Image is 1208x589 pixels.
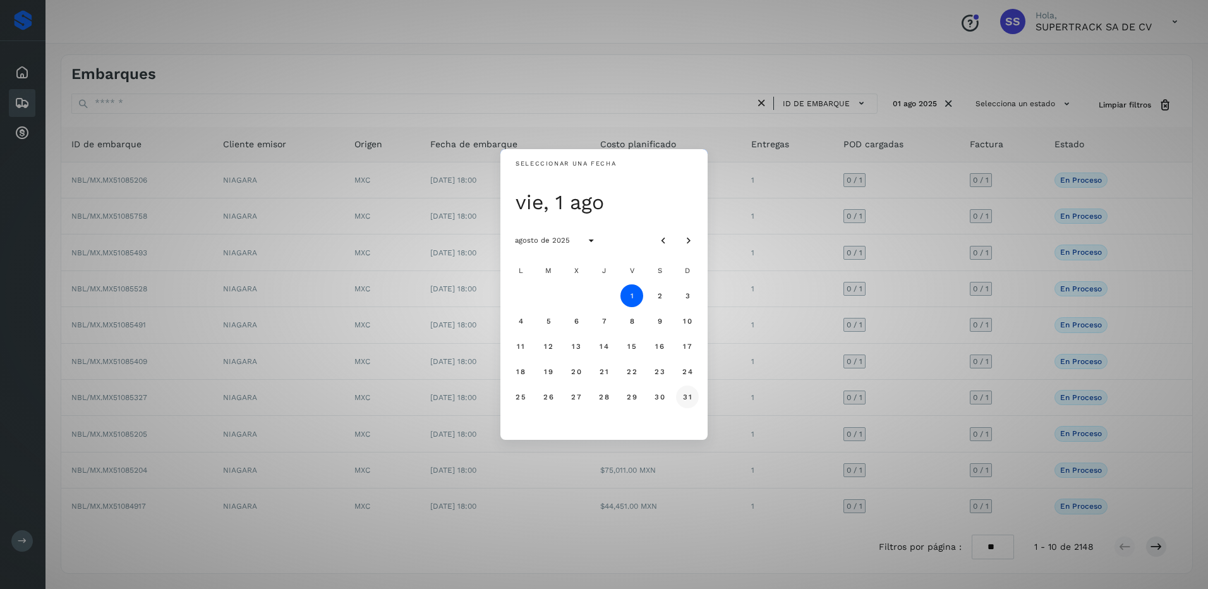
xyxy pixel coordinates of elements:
button: domingo, 17 de agosto de 2025 [676,335,699,358]
span: 24 [682,367,692,376]
span: 4 [517,317,523,325]
div: J [591,258,617,283]
span: 31 [682,392,692,401]
button: martes, 19 de agosto de 2025 [537,360,560,383]
span: 17 [682,342,692,351]
span: agosto de 2025 [514,236,570,245]
button: martes, 12 de agosto de 2025 [537,335,560,358]
button: domingo, 10 de agosto de 2025 [676,310,699,332]
button: jueves, 7 de agosto de 2025 [593,310,615,332]
span: 28 [598,392,609,401]
span: 23 [654,367,665,376]
span: 29 [626,392,637,401]
button: sábado, 9 de agosto de 2025 [648,310,671,332]
button: viernes, 15 de agosto de 2025 [620,335,643,358]
button: Mes siguiente [677,229,700,252]
span: 26 [543,392,553,401]
button: lunes, 4 de agosto de 2025 [509,310,532,332]
button: sábado, 30 de agosto de 2025 [648,386,671,408]
button: lunes, 11 de agosto de 2025 [509,335,532,358]
span: 25 [515,392,526,401]
button: martes, 5 de agosto de 2025 [537,310,560,332]
span: 20 [571,367,581,376]
span: 27 [571,392,581,401]
div: vie, 1 ago [516,190,700,215]
div: M [536,258,561,283]
div: Seleccionar una fecha [516,159,616,169]
div: S [647,258,672,283]
button: miércoles, 20 de agosto de 2025 [565,360,588,383]
button: jueves, 21 de agosto de 2025 [593,360,615,383]
button: viernes, 8 de agosto de 2025 [620,310,643,332]
button: Mes anterior [652,229,675,252]
span: 5 [545,317,551,325]
button: sábado, 23 de agosto de 2025 [648,360,671,383]
button: miércoles, 6 de agosto de 2025 [565,310,588,332]
button: sábado, 16 de agosto de 2025 [648,335,671,358]
button: martes, 26 de agosto de 2025 [537,386,560,408]
div: X [564,258,589,283]
span: 22 [626,367,637,376]
span: 18 [516,367,525,376]
button: viernes, 22 de agosto de 2025 [620,360,643,383]
span: 10 [682,317,692,325]
span: 3 [684,291,690,300]
button: lunes, 25 de agosto de 2025 [509,386,532,408]
span: 1 [629,291,634,300]
button: domingo, 24 de agosto de 2025 [676,360,699,383]
button: domingo, 3 de agosto de 2025 [676,284,699,307]
span: 14 [599,342,608,351]
span: 16 [655,342,664,351]
span: 15 [627,342,636,351]
button: jueves, 14 de agosto de 2025 [593,335,615,358]
span: 2 [656,291,662,300]
button: Seleccionar año [580,229,603,252]
button: miércoles, 13 de agosto de 2025 [565,335,588,358]
span: 6 [573,317,579,325]
button: lunes, 18 de agosto de 2025 [509,360,532,383]
span: 7 [601,317,607,325]
span: 11 [516,342,524,351]
span: 21 [599,367,608,376]
div: L [508,258,533,283]
button: sábado, 2 de agosto de 2025 [648,284,671,307]
span: 8 [629,317,634,325]
button: viernes, 29 de agosto de 2025 [620,386,643,408]
button: domingo, 31 de agosto de 2025 [676,386,699,408]
button: viernes, 1 de agosto de 2025 [620,284,643,307]
div: D [675,258,700,283]
button: jueves, 28 de agosto de 2025 [593,386,615,408]
button: miércoles, 27 de agosto de 2025 [565,386,588,408]
span: 13 [571,342,581,351]
span: 19 [543,367,553,376]
div: V [619,258,644,283]
span: 9 [656,317,662,325]
span: 30 [654,392,665,401]
span: 12 [543,342,553,351]
button: agosto de 2025 [504,229,580,252]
